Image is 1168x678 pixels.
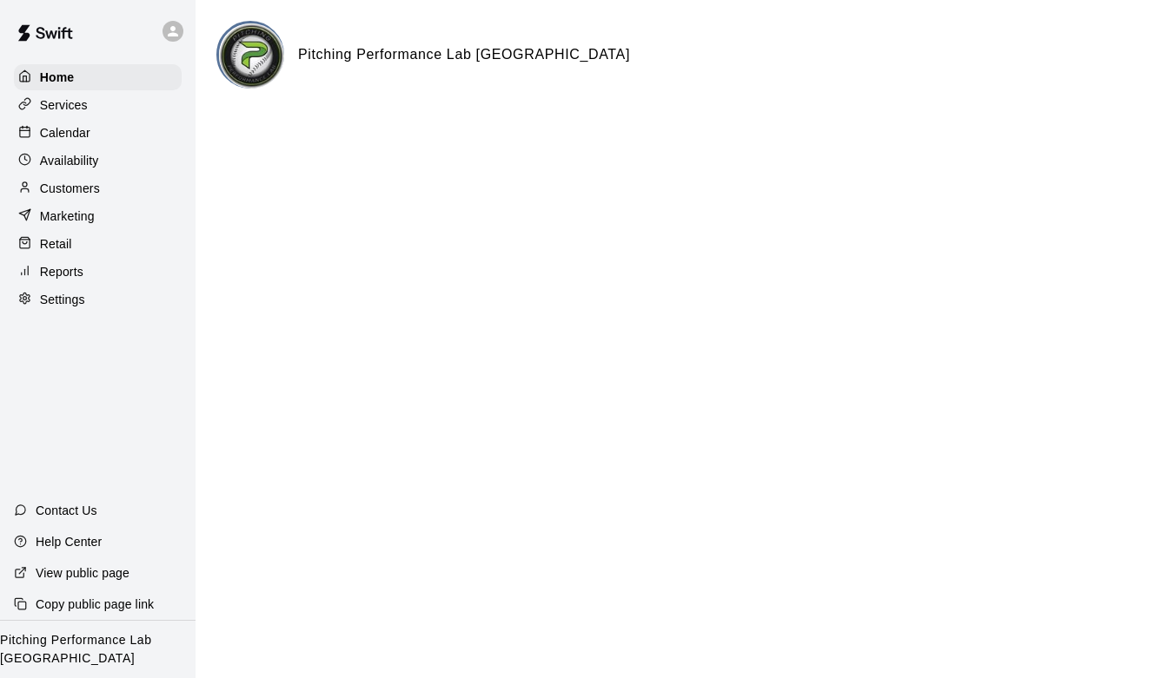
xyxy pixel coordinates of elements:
[40,235,72,253] p: Retail
[40,291,85,308] p: Settings
[14,286,182,313] a: Settings
[36,564,129,582] p: View public page
[14,64,182,90] a: Home
[40,124,90,142] p: Calendar
[14,203,182,229] a: Marketing
[36,502,97,519] p: Contact Us
[40,180,100,197] p: Customers
[40,152,99,169] p: Availability
[14,259,182,285] a: Reports
[36,596,154,613] p: Copy public page link
[14,120,182,146] a: Calendar
[14,231,182,257] a: Retail
[36,533,102,550] p: Help Center
[14,148,182,174] a: Availability
[14,92,182,118] a: Services
[40,96,88,114] p: Services
[14,175,182,201] a: Customers
[219,23,284,89] img: Pitching Performance Lab Louisville logo
[298,43,630,66] h6: Pitching Performance Lab [GEOGRAPHIC_DATA]
[40,263,83,280] p: Reports
[40,207,95,225] p: Marketing
[40,69,75,86] p: Home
